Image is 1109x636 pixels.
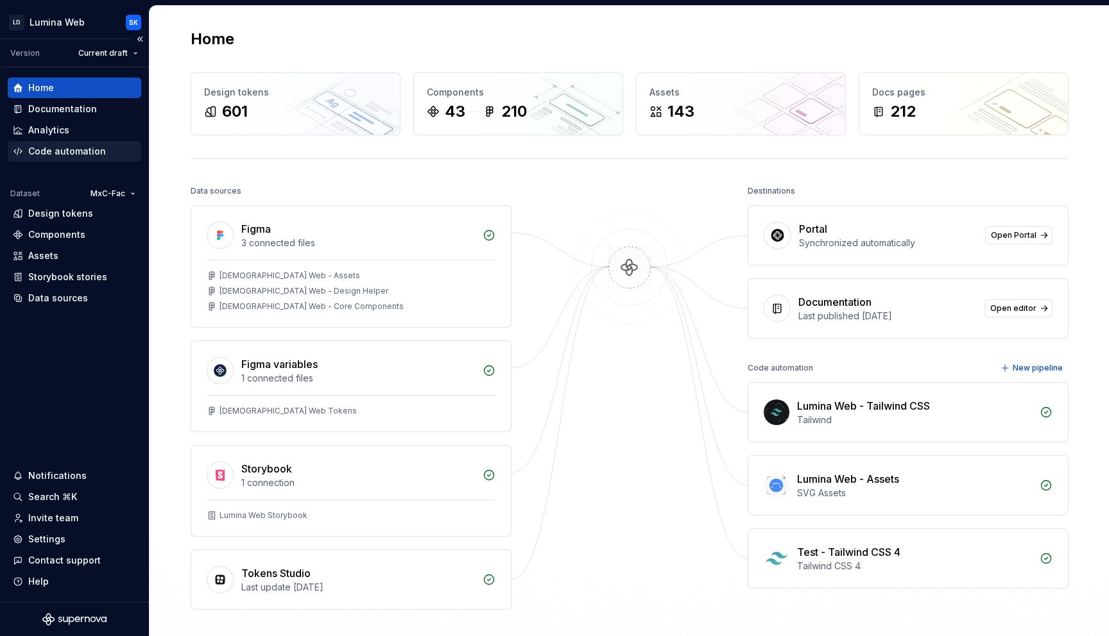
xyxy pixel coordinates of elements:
[8,78,141,98] a: Home
[8,465,141,486] button: Notifications
[241,581,475,594] div: Last update [DATE]
[222,101,248,122] div: 601
[427,86,610,99] div: Components
[28,533,65,546] div: Settings
[191,182,241,200] div: Data sources
[28,469,87,482] div: Notifications
[28,271,107,283] div: Storybook stories
[73,44,144,62] button: Current draft
[797,487,1032,499] div: SVG Assets
[90,188,125,199] span: MxC-Fac
[990,303,1036,314] span: Open editor
[8,224,141,245] a: Components
[797,414,1032,426] div: Tailwind
[241,237,475,249] div: 3 connected files
[191,72,400,135] a: Design tokens601
[219,286,388,296] div: [DEMOGRAPHIC_DATA] Web - Design Helper
[28,292,88,305] div: Data sources
[797,544,900,560] div: Test - Tailwind CSS 4
[28,207,93,220] div: Design tokens
[748,182,795,200] div: Destinations
[8,508,141,528] a: Invite team
[1013,363,1063,373] span: New pipeline
[797,471,899,487] div: Lumina Web - Assets
[9,15,24,30] div: LD
[129,17,138,28] div: SK
[28,228,85,241] div: Components
[28,512,78,524] div: Invite team
[984,299,1053,317] a: Open editor
[8,141,141,162] a: Code automation
[797,560,1032,573] div: Tailwind CSS 4
[191,205,512,328] a: Figma3 connected files[DEMOGRAPHIC_DATA] Web - Assets[DEMOGRAPHIC_DATA] Web - Design Helper[DEMOG...
[3,8,146,36] button: LDLumina WebSK
[985,226,1053,244] a: Open Portal
[8,550,141,571] button: Contact support
[191,549,512,610] a: Tokens StudioLast update [DATE]
[28,490,77,503] div: Search ⌘K
[241,221,271,237] div: Figma
[191,29,234,49] h2: Home
[241,565,311,581] div: Tokens Studio
[8,203,141,224] a: Design tokens
[8,246,141,266] a: Assets
[28,554,101,567] div: Contact support
[204,86,387,99] div: Design tokens
[8,571,141,592] button: Help
[799,221,827,237] div: Portal
[799,237,977,249] div: Synchronized automatically
[241,372,475,385] div: 1 connected files
[131,30,149,48] button: Collapse sidebar
[28,249,58,262] div: Assets
[991,230,1036,240] span: Open Portal
[8,120,141,140] a: Analytics
[10,188,40,199] div: Dataset
[798,310,977,322] div: Last published [DATE]
[445,101,465,122] div: 43
[8,267,141,287] a: Storybook stories
[30,16,85,29] div: Lumina Web
[191,340,512,432] a: Figma variables1 connected files[DEMOGRAPHIC_DATA] Web Tokens
[28,145,106,158] div: Code automation
[872,86,1055,99] div: Docs pages
[219,406,357,416] div: [DEMOGRAPHIC_DATA] Web Tokens
[241,461,292,476] div: Storybook
[241,356,318,372] div: Figma variables
[219,301,404,312] div: [DEMOGRAPHIC_DATA] Web - Core Components
[42,613,107,626] svg: Supernova Logo
[28,81,54,94] div: Home
[28,103,97,115] div: Documentation
[636,72,846,135] a: Assets143
[797,398,930,414] div: Lumina Web - Tailwind CSS
[413,72,623,135] a: Components43210
[997,359,1069,377] button: New pipeline
[8,529,141,549] a: Settings
[8,288,141,308] a: Data sources
[8,99,141,119] a: Documentation
[8,487,141,507] button: Search ⌘K
[219,510,307,521] div: Lumina Web Storybook
[28,575,49,588] div: Help
[798,294,872,310] div: Documentation
[859,72,1069,135] a: Docs pages212
[28,124,69,137] div: Analytics
[501,101,527,122] div: 210
[191,445,512,537] a: Storybook1 connectionLumina Web Storybook
[219,271,360,281] div: [DEMOGRAPHIC_DATA] Web - Assets
[78,48,128,58] span: Current draft
[10,48,40,58] div: Version
[748,359,813,377] div: Code automation
[890,101,916,122] div: 212
[85,185,141,203] button: MxC-Fac
[649,86,832,99] div: Assets
[241,476,475,489] div: 1 connection
[667,101,694,122] div: 143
